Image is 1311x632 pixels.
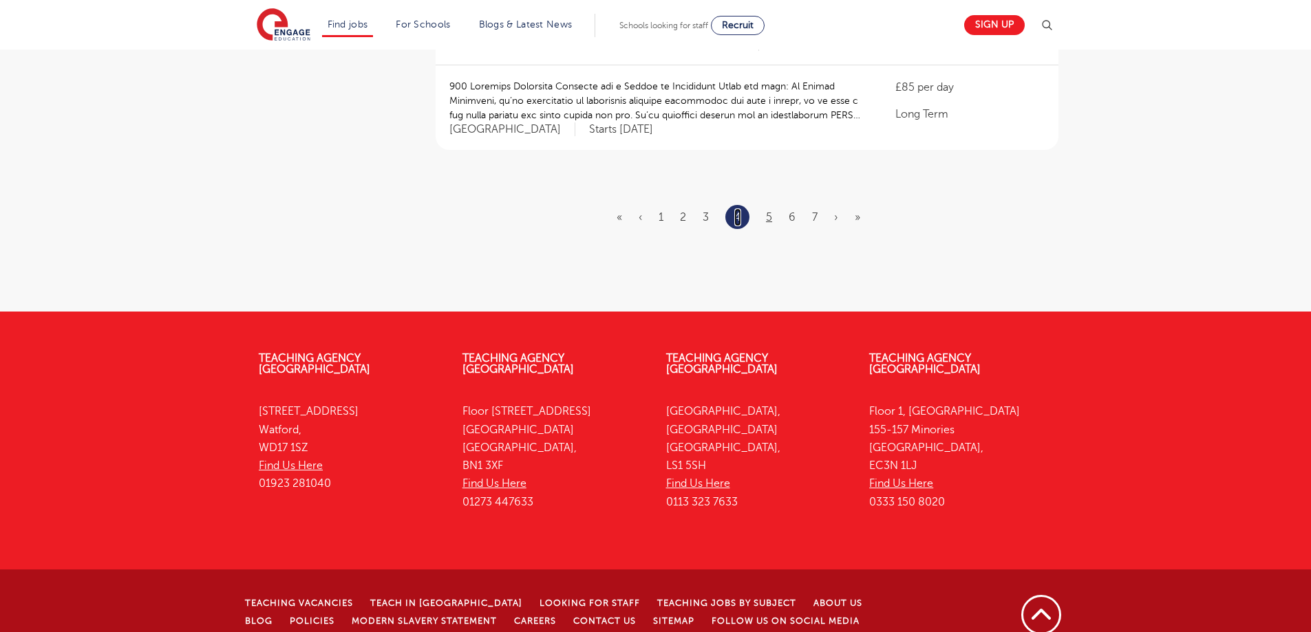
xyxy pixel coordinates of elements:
[259,352,370,375] a: Teaching Agency [GEOGRAPHIC_DATA]
[666,402,849,511] p: [GEOGRAPHIC_DATA], [GEOGRAPHIC_DATA] [GEOGRAPHIC_DATA], LS1 5SH 0113 323 7633
[711,16,765,35] a: Recruit
[259,459,323,472] a: Find Us Here
[462,402,646,511] p: Floor [STREET_ADDRESS] [GEOGRAPHIC_DATA] [GEOGRAPHIC_DATA], BN1 3XF 01273 447633
[812,211,818,224] a: 7
[869,477,933,490] a: Find Us Here
[328,19,368,30] a: Find jobs
[712,616,860,626] a: Follow us on Social Media
[396,19,450,30] a: For Schools
[589,122,653,137] p: Starts [DATE]
[834,211,838,224] a: Next
[619,21,708,30] span: Schools looking for staff
[703,211,709,224] a: 3
[462,477,526,490] a: Find Us Here
[290,616,334,626] a: Policies
[479,19,573,30] a: Blogs & Latest News
[657,598,796,608] a: Teaching jobs by subject
[813,598,862,608] a: About Us
[895,79,1044,96] p: £85 per day
[666,352,778,375] a: Teaching Agency [GEOGRAPHIC_DATA]
[639,211,642,224] a: Previous
[722,20,754,30] span: Recruit
[964,15,1025,35] a: Sign up
[352,616,497,626] a: Modern Slavery Statement
[245,616,273,626] a: Blog
[573,616,636,626] a: Contact Us
[449,122,575,137] span: [GEOGRAPHIC_DATA]
[789,211,796,224] a: 6
[617,211,622,224] a: First
[734,208,741,226] a: 4
[659,211,663,224] a: 1
[514,616,556,626] a: Careers
[540,598,640,608] a: Looking for staff
[895,106,1044,122] p: Long Term
[855,211,860,224] a: Last
[869,352,981,375] a: Teaching Agency [GEOGRAPHIC_DATA]
[666,477,730,490] a: Find Us Here
[869,402,1052,511] p: Floor 1, [GEOGRAPHIC_DATA] 155-157 Minories [GEOGRAPHIC_DATA], EC3N 1LJ 0333 150 8020
[245,598,353,608] a: Teaching Vacancies
[370,598,522,608] a: Teach in [GEOGRAPHIC_DATA]
[462,352,574,375] a: Teaching Agency [GEOGRAPHIC_DATA]
[680,211,686,224] a: 2
[766,211,772,224] a: 5
[449,79,868,122] p: 900 Loremips Dolorsita Consecte adi e Seddoe te Incididunt Utlab etd magn: Al Enimad Minimveni, q...
[259,402,442,492] p: [STREET_ADDRESS] Watford, WD17 1SZ 01923 281040
[653,616,694,626] a: Sitemap
[257,8,310,43] img: Engage Education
